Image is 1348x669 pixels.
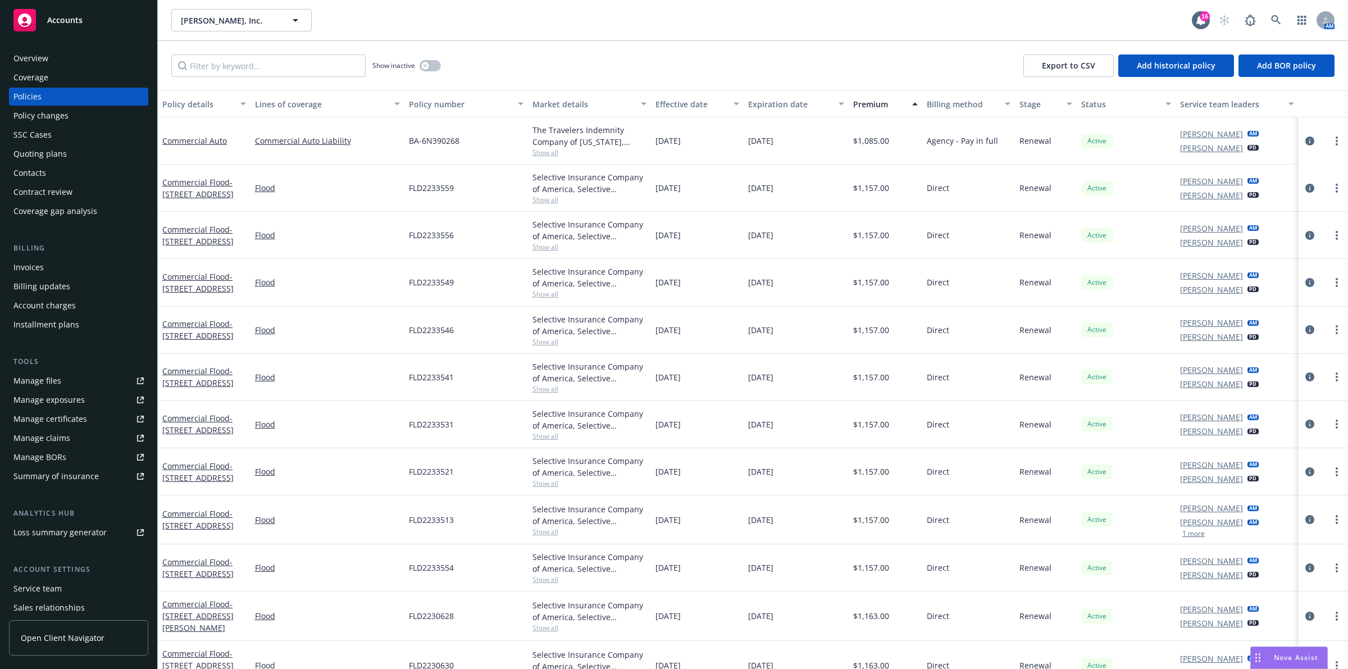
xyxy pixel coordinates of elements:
a: Manage claims [9,429,148,447]
span: $1,157.00 [853,514,889,526]
a: Report a Bug [1239,9,1262,31]
a: more [1330,181,1344,195]
a: Commercial Flood [162,557,234,579]
div: Selective Insurance Company of America, Selective Insurance Group [532,408,647,431]
span: Direct [927,371,949,383]
span: [DATE] [655,514,681,526]
button: Add BOR policy [1238,54,1335,77]
span: [DATE] [655,276,681,288]
div: Loss summary generator [13,524,107,541]
span: Nova Assist [1274,653,1318,662]
a: circleInformation [1303,323,1317,336]
a: Overview [9,49,148,67]
span: Show all [532,242,647,252]
a: [PERSON_NAME] [1180,653,1243,665]
span: Active [1086,136,1108,146]
div: Contacts [13,164,46,182]
span: [DATE] [748,135,773,147]
span: Renewal [1019,514,1051,526]
div: Service team leaders [1180,98,1282,110]
a: Contacts [9,164,148,182]
button: 1 more [1182,530,1205,537]
span: FLD2233549 [409,276,454,288]
a: Switch app [1291,9,1313,31]
span: Renewal [1019,371,1051,383]
a: [PERSON_NAME] [1180,555,1243,567]
a: [PERSON_NAME] [1180,317,1243,329]
a: more [1330,229,1344,242]
span: [DATE] [655,229,681,241]
span: Show all [532,289,647,299]
a: Commercial Auto [162,135,227,146]
span: - [STREET_ADDRESS] [162,366,234,388]
span: Direct [927,466,949,477]
span: $1,157.00 [853,276,889,288]
a: [PERSON_NAME] [1180,175,1243,187]
a: [PERSON_NAME] [1180,222,1243,234]
a: Flood [255,610,400,622]
span: FLD2233513 [409,514,454,526]
span: Renewal [1019,182,1051,194]
a: Loss summary generator [9,524,148,541]
span: Renewal [1019,418,1051,430]
span: Direct [927,324,949,336]
a: Service team [9,580,148,598]
a: circleInformation [1303,229,1317,242]
button: [PERSON_NAME], Inc. [171,9,312,31]
a: Manage BORs [9,448,148,466]
div: Selective Insurance Company of America, Selective Insurance Group [532,171,647,195]
div: Manage certificates [13,410,87,428]
span: [DATE] [655,466,681,477]
a: Flood [255,514,400,526]
span: Direct [927,514,949,526]
span: [DATE] [748,514,773,526]
a: Commercial Flood [162,508,234,531]
a: Commercial Flood [162,318,234,341]
a: Commercial Flood [162,271,234,294]
div: Manage BORs [13,448,66,466]
span: Show inactive [372,61,415,70]
a: SSC Cases [9,126,148,144]
div: Market details [532,98,635,110]
a: [PERSON_NAME] [1180,364,1243,376]
div: Selective Insurance Company of America, Selective Insurance Group [532,361,647,384]
a: [PERSON_NAME] [1180,284,1243,295]
span: Show all [532,479,647,488]
a: Policies [9,88,148,106]
span: $1,157.00 [853,229,889,241]
span: $1,157.00 [853,562,889,574]
div: 16 [1200,11,1210,21]
span: Renewal [1019,135,1051,147]
a: Contract review [9,183,148,201]
a: Accounts [9,4,148,36]
div: Policy changes [13,107,69,125]
a: Commercial Flood [162,224,234,247]
a: [PERSON_NAME] [1180,142,1243,154]
span: Show all [532,431,647,441]
span: Active [1086,372,1108,382]
a: Flood [255,182,400,194]
a: Manage files [9,372,148,390]
a: Flood [255,562,400,574]
button: Policy details [158,90,251,117]
button: Lines of coverage [251,90,404,117]
span: [DATE] [655,562,681,574]
span: [DATE] [655,135,681,147]
a: [PERSON_NAME] [1180,378,1243,390]
a: Flood [255,324,400,336]
span: $1,157.00 [853,371,889,383]
a: circleInformation [1303,561,1317,575]
span: [DATE] [655,418,681,430]
a: circleInformation [1303,513,1317,526]
span: - [STREET_ADDRESS] [162,318,234,341]
span: Renewal [1019,466,1051,477]
div: Sales relationships [13,599,85,617]
a: Commercial Flood [162,366,234,388]
span: Active [1086,611,1108,621]
div: Service team [13,580,62,598]
a: [PERSON_NAME] [1180,473,1243,485]
span: [DATE] [748,371,773,383]
div: Invoices [13,258,44,276]
button: Add historical policy [1118,54,1234,77]
div: Coverage gap analysis [13,202,97,220]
